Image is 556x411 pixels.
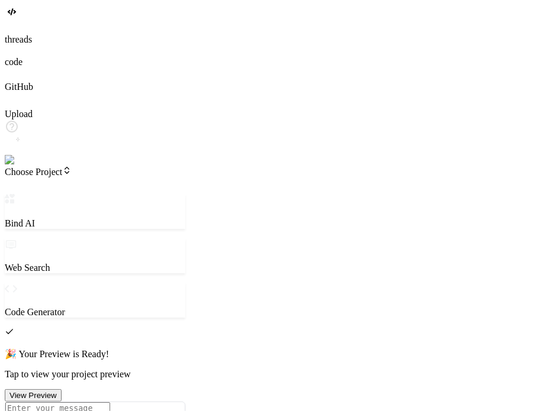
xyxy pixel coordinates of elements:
span: Choose Project [5,167,72,177]
p: Web Search [5,263,185,273]
p: Bind AI [5,218,185,229]
img: signin [5,155,37,166]
label: Upload [5,109,33,119]
button: View Preview [5,389,62,402]
label: GitHub [5,82,33,92]
p: Tap to view your project preview [5,369,185,380]
label: threads [5,34,32,44]
label: code [5,57,23,67]
p: 🎉 Your Preview is Ready! [5,348,185,360]
p: Code Generator [5,307,185,318]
